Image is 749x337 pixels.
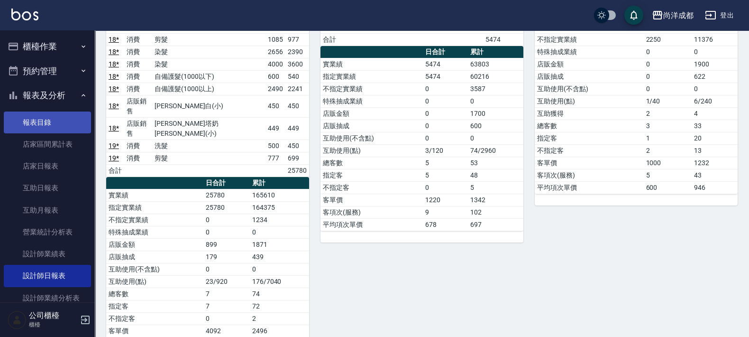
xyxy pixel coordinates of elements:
[468,132,523,144] td: 0
[535,120,644,132] td: 總客數
[644,144,692,157] td: 2
[535,169,644,181] td: 客項次(服務)
[423,181,468,194] td: 0
[106,275,203,288] td: 互助使用(點)
[106,325,203,337] td: 客單價
[4,243,91,265] a: 設計師業績表
[423,218,468,231] td: 678
[535,107,644,120] td: 互助獲得
[701,7,738,24] button: 登出
[106,189,203,201] td: 實業績
[250,300,309,312] td: 72
[4,265,91,287] a: 設計師日報表
[423,95,468,107] td: 0
[285,140,309,152] td: 450
[124,33,153,46] td: 消費
[4,221,91,243] a: 營業統計分析表
[152,58,265,70] td: 染髮
[692,169,738,181] td: 43
[285,33,309,46] td: 977
[124,117,153,140] td: 店販銷售
[4,83,91,108] button: 報表及分析
[468,181,523,194] td: 5
[644,46,692,58] td: 0
[644,169,692,181] td: 5
[250,214,309,226] td: 1234
[203,300,249,312] td: 7
[4,133,91,155] a: 店家區間累計表
[535,46,644,58] td: 特殊抽成業績
[265,46,285,58] td: 2656
[265,117,285,140] td: 449
[250,288,309,300] td: 74
[152,117,265,140] td: [PERSON_NAME]塔奶[PERSON_NAME](小)
[692,181,738,194] td: 946
[423,120,468,132] td: 0
[644,58,692,70] td: 0
[285,70,309,83] td: 540
[4,155,91,177] a: 店家日報表
[423,194,468,206] td: 1220
[468,169,523,181] td: 48
[250,312,309,325] td: 2
[535,144,644,157] td: 不指定客
[152,152,265,164] td: 剪髮
[423,46,468,58] th: 日合計
[320,132,423,144] td: 互助使用(不含點)
[203,177,249,189] th: 日合計
[124,152,153,164] td: 消費
[4,177,91,199] a: 互助日報表
[285,152,309,164] td: 699
[320,120,423,132] td: 店販抽成
[106,263,203,275] td: 互助使用(不含點)
[644,95,692,107] td: 1/40
[265,83,285,95] td: 2490
[535,132,644,144] td: 指定客
[265,95,285,117] td: 450
[320,218,423,231] td: 平均項次單價
[468,70,523,83] td: 60216
[106,288,203,300] td: 總客數
[285,95,309,117] td: 450
[265,33,285,46] td: 1085
[468,83,523,95] td: 3587
[124,70,153,83] td: 消費
[648,6,697,25] button: 尚洋成都
[106,201,203,214] td: 指定實業績
[124,140,153,152] td: 消費
[203,251,249,263] td: 179
[285,58,309,70] td: 3600
[535,70,644,83] td: 店販抽成
[4,199,91,221] a: 互助月報表
[8,310,27,329] img: Person
[106,226,203,238] td: 特殊抽成業績
[124,58,153,70] td: 消費
[203,226,249,238] td: 0
[203,288,249,300] td: 7
[320,144,423,157] td: 互助使用(點)
[152,70,265,83] td: 自備護髮(1000以下)
[320,107,423,120] td: 店販金額
[644,107,692,120] td: 2
[692,120,738,132] td: 33
[692,83,738,95] td: 0
[468,144,523,157] td: 74/2960
[285,164,309,177] td: 25780
[423,107,468,120] td: 0
[106,251,203,263] td: 店販抽成
[535,33,644,46] td: 不指定實業績
[250,226,309,238] td: 0
[423,83,468,95] td: 0
[285,117,309,140] td: 449
[468,206,523,218] td: 102
[692,46,738,58] td: 0
[265,58,285,70] td: 4000
[203,214,249,226] td: 0
[203,201,249,214] td: 25780
[250,189,309,201] td: 165610
[644,33,692,46] td: 2250
[250,275,309,288] td: 176/7040
[423,169,468,181] td: 5
[483,33,523,46] td: 5474
[250,251,309,263] td: 439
